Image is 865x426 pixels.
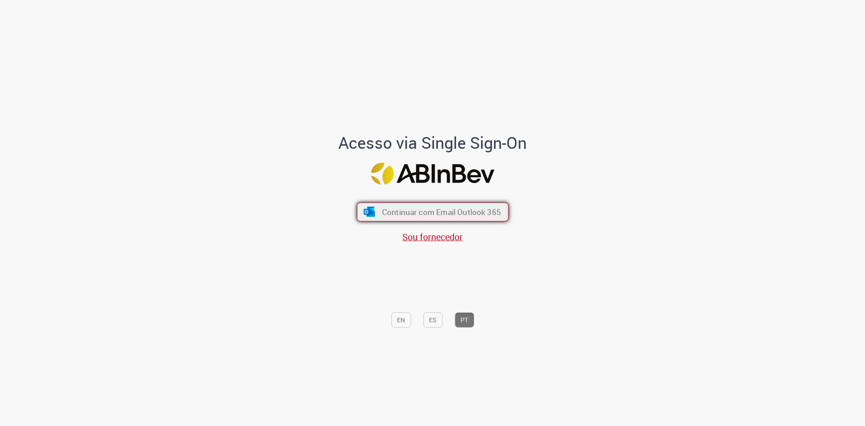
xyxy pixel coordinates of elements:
[363,207,376,217] img: ícone Azure/Microsoft 360
[357,202,509,221] button: ícone Azure/Microsoft 360 Continuar com Email Outlook 365
[391,312,411,328] button: EN
[402,231,463,243] a: Sou fornecedor
[308,134,558,152] h1: Acesso via Single Sign-On
[423,312,442,328] button: ES
[455,312,474,328] button: PT
[371,163,494,185] img: Logo ABInBev
[382,207,501,217] span: Continuar com Email Outlook 365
